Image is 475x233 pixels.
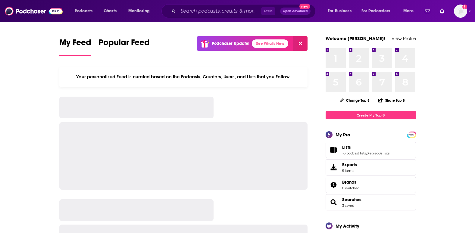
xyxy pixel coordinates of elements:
span: Exports [328,163,340,172]
div: My Pro [336,132,350,138]
a: See What's New [252,39,288,48]
button: open menu [323,6,359,16]
span: For Podcasters [361,7,390,15]
div: Your personalized Feed is curated based on the Podcasts, Creators, Users, and Lists that you Follow. [59,67,308,87]
a: Searches [342,197,361,202]
button: Open AdvancedNew [280,8,311,15]
span: My Feed [59,37,91,51]
svg: Add a profile image [462,5,467,9]
div: My Activity [336,223,359,229]
span: Lists [342,144,351,150]
span: Searches [326,194,416,210]
input: Search podcasts, credits, & more... [178,6,261,16]
button: open menu [70,6,100,16]
span: , [366,151,367,155]
span: Brands [326,177,416,193]
span: Charts [104,7,117,15]
button: open menu [124,6,158,16]
a: 0 episode lists [367,151,389,155]
img: User Profile [454,5,467,18]
span: More [403,7,414,15]
span: Popular Feed [98,37,150,51]
a: Lists [342,144,389,150]
a: My Feed [59,37,91,56]
span: Open Advanced [283,10,308,13]
button: Change Top 8 [336,97,373,104]
button: Share Top 8 [378,95,405,106]
span: For Business [328,7,352,15]
span: New [299,4,310,9]
a: 3 saved [342,203,354,208]
a: View Profile [392,36,416,41]
a: Show notifications dropdown [437,6,447,16]
a: 0 watched [342,186,359,190]
a: Show notifications dropdown [422,6,433,16]
div: Search podcasts, credits, & more... [167,4,321,18]
a: Lists [328,146,340,154]
a: Brands [328,181,340,189]
span: Ctrl K [261,7,275,15]
a: 10 podcast lists [342,151,366,155]
button: Show profile menu [454,5,467,18]
a: Brands [342,179,359,185]
a: Charts [100,6,120,16]
span: Podcasts [75,7,92,15]
span: Lists [326,142,416,158]
span: 5 items [342,169,357,173]
span: Exports [342,162,357,167]
a: PRO [408,132,415,137]
span: Monitoring [128,7,150,15]
a: Create My Top 8 [326,111,416,119]
span: Logged in as nshort92 [454,5,467,18]
p: Podchaser Update! [212,41,249,46]
button: open menu [358,6,399,16]
a: Welcome [PERSON_NAME]! [326,36,385,41]
a: Exports [326,159,416,176]
img: Podchaser - Follow, Share and Rate Podcasts [5,5,63,17]
button: open menu [399,6,421,16]
a: Searches [328,198,340,207]
a: Popular Feed [98,37,150,56]
span: Brands [342,179,356,185]
span: PRO [408,132,415,137]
